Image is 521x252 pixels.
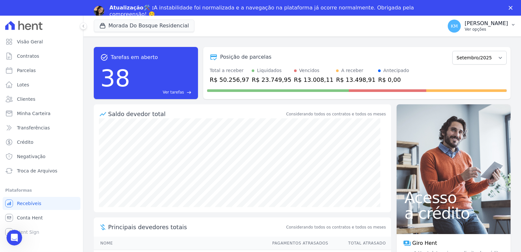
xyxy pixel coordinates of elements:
span: Transferências [17,125,50,131]
span: east [187,90,191,95]
a: Parcelas [3,64,80,77]
a: Ver tarefas east [133,89,191,95]
span: Tarefas em aberto [111,53,158,61]
a: Conta Hent [3,211,80,224]
span: a crédito [404,205,503,221]
div: Saldo devedor total [108,110,285,118]
span: Troca de Arquivos [17,168,57,174]
span: Visão Geral [17,38,43,45]
a: Troca de Arquivos [3,164,80,177]
span: Parcelas [17,67,36,74]
iframe: Intercom live chat [7,230,22,245]
a: Lotes [3,78,80,91]
div: Antecipado [383,67,409,74]
div: R$ 13.008,11 [294,75,333,84]
span: Minha Carteira [17,110,50,117]
span: Clientes [17,96,35,102]
div: Fechar [509,6,515,10]
a: Clientes [3,93,80,106]
th: Nome [94,237,266,250]
a: Contratos [3,50,80,63]
span: Acesso [404,190,503,205]
a: Negativação [3,150,80,163]
span: Crédito [17,139,34,145]
a: Visão Geral [3,35,80,48]
p: Ver opções [465,27,508,32]
span: Contratos [17,53,39,59]
span: KM [451,24,458,28]
span: Principais devedores totais [108,223,285,231]
span: Recebíveis [17,200,41,207]
div: 38 [100,61,130,95]
div: R$ 13.498,91 [336,75,375,84]
span: Ver tarefas [163,89,184,95]
div: A receber [341,67,363,74]
b: Atualização🛠️ : [109,5,154,11]
a: Crédito [3,136,80,149]
span: Lotes [17,82,29,88]
div: Liquidados [257,67,282,74]
span: Negativação [17,153,46,160]
span: Giro Hent [412,239,437,247]
div: Plataformas [5,186,78,194]
div: Considerando todos os contratos e todos os meses [286,111,386,117]
button: KM [PERSON_NAME] Ver opções [443,17,521,35]
div: Total a receber [210,67,249,74]
p: [PERSON_NAME] [465,20,508,27]
th: Total Atrasado [329,237,391,250]
th: Pagamentos Atrasados [266,237,329,250]
span: Considerando todos os contratos e todos os meses [286,224,386,230]
div: Posição de parcelas [220,53,272,61]
div: Vencidos [299,67,319,74]
div: R$ 0,00 [378,75,409,84]
a: Transferências [3,121,80,134]
div: R$ 23.749,95 [252,75,291,84]
div: A instabilidade foi normalizada e a navegação na plataforma já ocorre normalmente. Obrigada pela ... [109,5,417,18]
span: Conta Hent [17,215,43,221]
a: Minha Carteira [3,107,80,120]
img: Profile image for Adriane [94,6,104,16]
span: task_alt [100,53,108,61]
a: Recebíveis [3,197,80,210]
button: Morada Do Bosque Residencial [94,20,194,32]
div: R$ 50.256,97 [210,75,249,84]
